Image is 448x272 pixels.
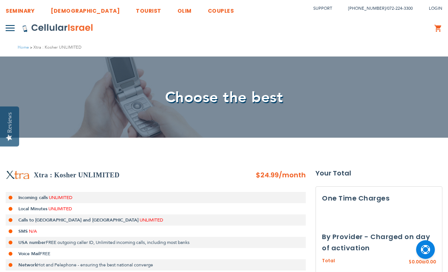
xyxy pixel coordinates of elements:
img: Toggle Menu [6,25,15,31]
a: [PHONE_NUMBER] [348,6,386,11]
a: OLIM [177,2,192,16]
li: Xtra : Kosher UNLIMITED [29,44,81,51]
strong: Network [18,262,37,268]
strong: Local Minutes [18,206,47,212]
h3: By Provider - Charged on day of activation [322,231,436,254]
span: Hot and Pelephone - ensuring the best national converge [37,262,153,268]
a: [DEMOGRAPHIC_DATA] [51,2,120,16]
li: / [341,3,413,14]
span: ₪ [422,259,426,266]
span: FREE [40,251,50,257]
a: COUPLES [208,2,234,16]
a: Home [18,45,29,50]
a: 072-224-3300 [387,6,413,11]
strong: Voice Mail [18,251,40,257]
span: Total [322,257,335,265]
span: UNLIMITED [49,195,72,201]
span: UNLIMITED [140,217,163,223]
strong: Calls to [GEOGRAPHIC_DATA] and [GEOGRAPHIC_DATA] [18,217,138,223]
a: SEMINARY [6,2,35,16]
span: $24.99 [256,170,279,180]
span: 0.00 [426,259,436,265]
strong: USA number [18,239,46,245]
span: FREE outgoing caller ID, Unlimited incoming calls, including most banks [46,239,189,245]
strong: Your Total [316,168,442,179]
h3: One Time Charges [322,193,436,204]
div: Reviews [6,112,13,133]
img: Xtra : Kosher UNLIMITED [6,170,30,180]
h2: Xtra : Kosher UNLIMITED [34,169,120,181]
span: Choose the best [165,87,283,108]
span: /month [279,169,306,181]
img: Cellular Israel Logo [22,24,93,33]
a: TOURIST [136,2,161,16]
strong: Incoming calls [18,195,48,201]
strong: SMS [18,228,28,234]
span: Login [429,6,442,11]
span: UNLIMITED [48,206,72,212]
span: $ [409,259,412,266]
span: N/A [29,228,37,234]
span: 0.00 [412,259,422,265]
a: Support [313,6,332,11]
